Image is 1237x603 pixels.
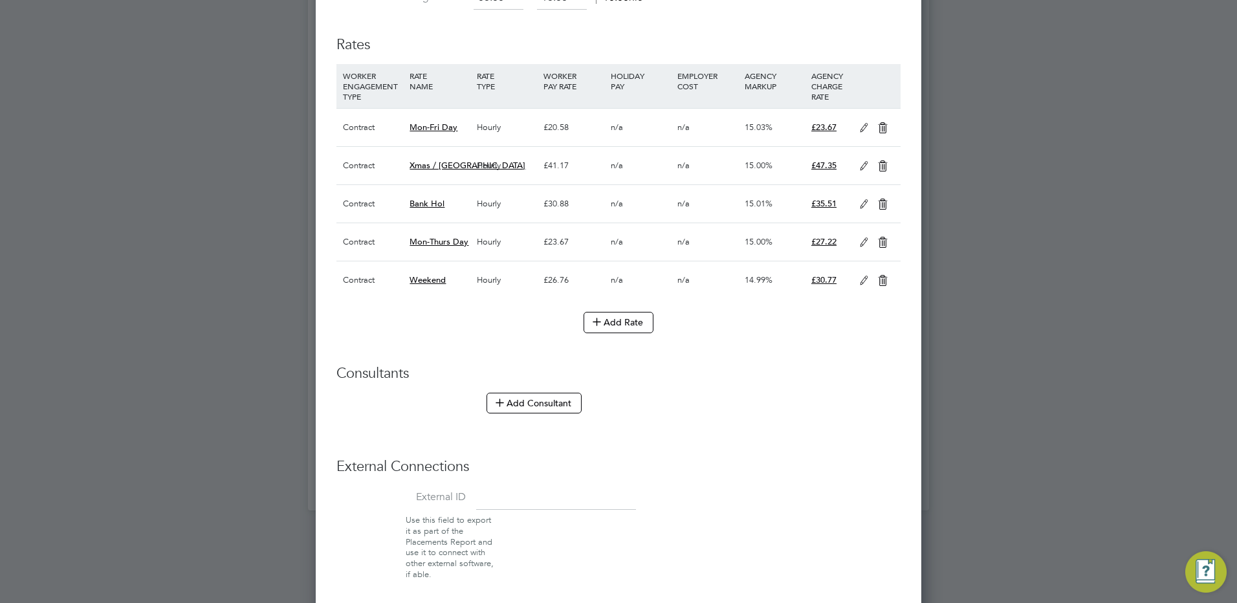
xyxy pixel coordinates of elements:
div: WORKER PAY RATE [540,64,607,98]
span: Bank Hol [410,198,444,209]
div: Contract [340,147,406,184]
span: £35.51 [811,198,837,209]
span: n/a [611,198,623,209]
span: 15.00% [745,236,772,247]
span: n/a [611,236,623,247]
span: 15.03% [745,122,772,133]
span: £30.77 [811,274,837,285]
div: Hourly [474,109,540,146]
div: £20.58 [540,109,607,146]
span: Use this field to export it as part of the Placements Report and use it to connect with other ext... [406,514,494,580]
span: 14.99% [745,274,772,285]
div: WORKER ENGAGEMENT TYPE [340,64,406,108]
span: £23.67 [811,122,837,133]
h3: Consultants [336,364,901,383]
span: Xmas / [GEOGRAPHIC_DATA] [410,160,525,171]
span: n/a [611,274,623,285]
div: HOLIDAY PAY [608,64,674,98]
div: Contract [340,223,406,261]
span: n/a [677,274,690,285]
div: £30.88 [540,185,607,223]
h3: External Connections [336,457,901,476]
span: Mon-Fri Day [410,122,457,133]
div: RATE TYPE [474,64,540,98]
span: n/a [611,122,623,133]
div: Hourly [474,185,540,223]
button: Add Consultant [487,393,582,413]
div: RATE NAME [406,64,473,98]
div: £26.76 [540,261,607,299]
div: Contract [340,109,406,146]
div: Contract [340,185,406,223]
div: Hourly [474,261,540,299]
label: External ID [336,490,466,504]
h3: Rates [336,23,901,54]
div: Hourly [474,147,540,184]
span: 15.01% [745,198,772,209]
span: n/a [677,122,690,133]
span: n/a [677,160,690,171]
span: Mon-Thurs Day [410,236,468,247]
span: n/a [677,236,690,247]
span: n/a [677,198,690,209]
span: 15.00% [745,160,772,171]
span: n/a [611,160,623,171]
div: AGENCY MARKUP [741,64,808,98]
div: £41.17 [540,147,607,184]
div: EMPLOYER COST [674,64,741,98]
span: £27.22 [811,236,837,247]
button: Add Rate [584,312,653,333]
div: Contract [340,261,406,299]
button: Engage Resource Center [1185,551,1227,593]
div: £23.67 [540,223,607,261]
span: £47.35 [811,160,837,171]
div: Hourly [474,223,540,261]
div: AGENCY CHARGE RATE [808,64,853,108]
span: Weekend [410,274,446,285]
